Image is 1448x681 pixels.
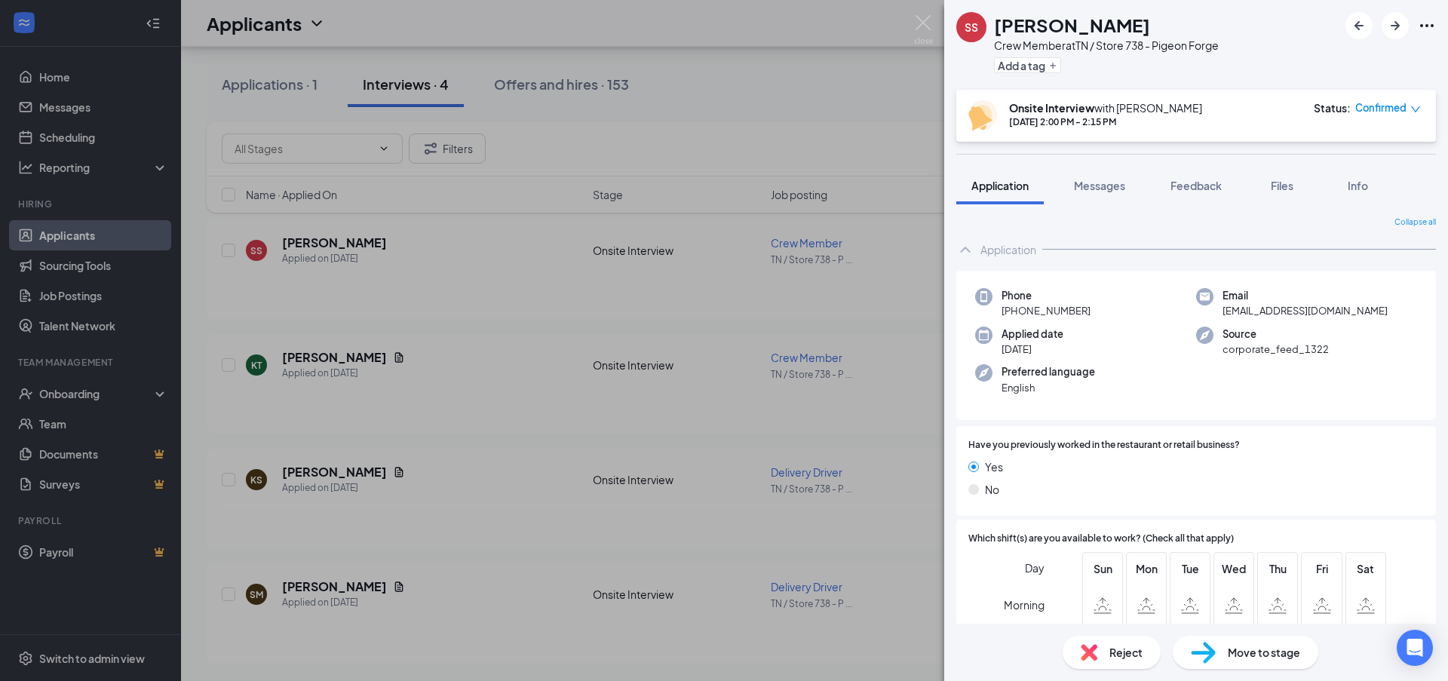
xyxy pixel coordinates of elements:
div: with [PERSON_NAME] [1009,100,1202,115]
span: Files [1271,179,1293,192]
span: Source [1223,327,1329,342]
span: Sun [1089,560,1116,577]
button: ArrowRight [1382,12,1409,39]
span: Morning [1004,591,1045,618]
button: ArrowLeftNew [1345,12,1373,39]
span: corporate_feed_1322 [1223,342,1329,357]
svg: ArrowLeftNew [1350,17,1368,35]
span: Mon [1133,560,1160,577]
span: Yes [985,459,1003,475]
div: [DATE] 2:00 PM - 2:15 PM [1009,115,1202,128]
span: [DATE] [1002,342,1063,357]
span: Email [1223,288,1388,303]
span: Fri [1308,560,1336,577]
svg: Plus [1048,61,1057,70]
span: Application [971,179,1029,192]
span: Applied date [1002,327,1063,342]
svg: ChevronUp [956,241,974,259]
span: [PHONE_NUMBER] [1002,303,1091,318]
button: PlusAdd a tag [994,57,1061,73]
span: Tue [1176,560,1204,577]
svg: ArrowRight [1386,17,1404,35]
span: Preferred language [1002,364,1095,379]
span: Feedback [1170,179,1222,192]
span: Sat [1352,560,1379,577]
span: Move to stage [1228,644,1300,661]
span: Have you previously worked in the restaurant or retail business? [968,438,1240,452]
span: Collapse all [1394,216,1436,229]
span: Confirmed [1355,100,1407,115]
span: No [985,481,999,498]
svg: Ellipses [1418,17,1436,35]
div: Crew Member at TN / Store 738 - Pigeon Forge [994,38,1219,53]
div: SS [965,20,978,35]
span: Phone [1002,288,1091,303]
b: Onsite Interview [1009,101,1094,115]
div: Application [980,242,1036,257]
span: down [1410,104,1421,115]
span: Wed [1220,560,1247,577]
span: Info [1348,179,1368,192]
span: Reject [1109,644,1143,661]
div: Open Intercom Messenger [1397,630,1433,666]
span: Which shift(s) are you available to work? (Check all that apply) [968,532,1234,546]
span: Messages [1074,179,1125,192]
span: [EMAIL_ADDRESS][DOMAIN_NAME] [1223,303,1388,318]
h1: [PERSON_NAME] [994,12,1150,38]
div: Status : [1314,100,1351,115]
span: English [1002,380,1095,395]
span: Day [1025,560,1045,576]
span: Thu [1264,560,1291,577]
